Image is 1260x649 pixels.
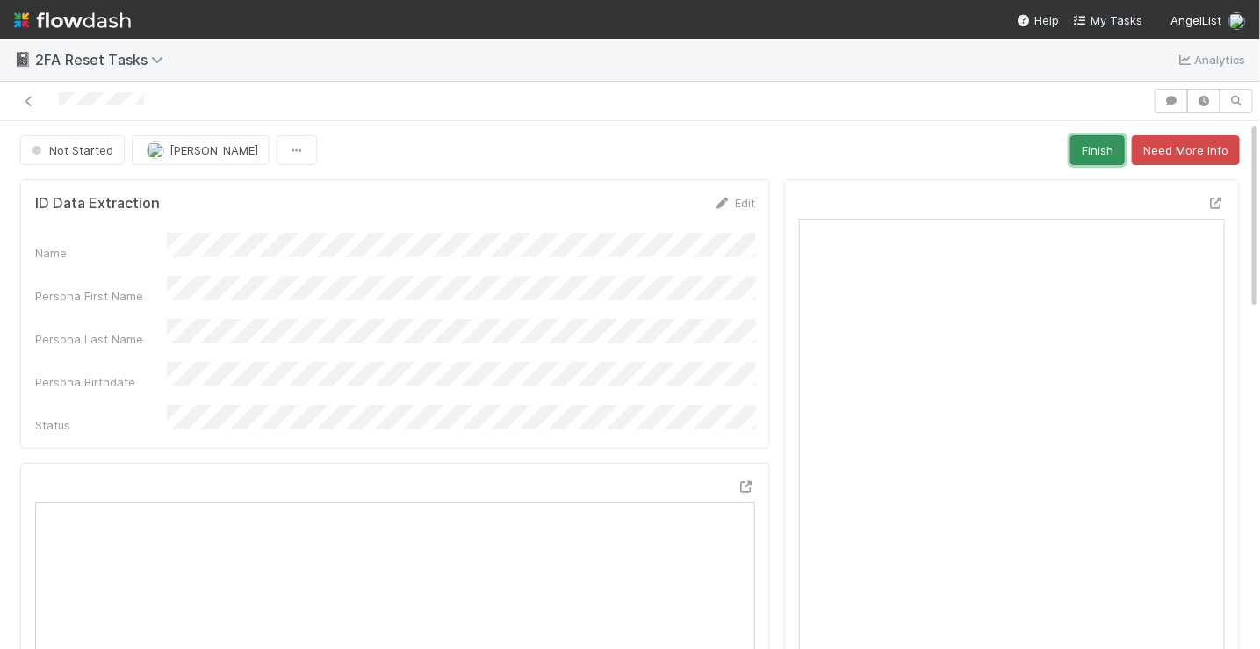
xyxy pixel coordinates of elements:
span: AngelList [1170,13,1221,27]
a: Analytics [1177,49,1246,70]
a: My Tasks [1073,11,1142,29]
div: Help [1017,11,1059,29]
span: Not Started [28,143,113,157]
div: Name [35,244,167,262]
span: 2FA Reset Tasks [35,51,172,69]
h5: ID Data Extraction [35,195,160,213]
button: Finish [1070,135,1125,165]
img: logo-inverted-e16ddd16eac7371096b0.svg [14,5,131,35]
div: Persona Birthdate [35,373,167,391]
img: avatar_5d51780c-77ad-4a9d-a6ed-b88b2c284079.png [147,141,164,159]
div: Persona Last Name [35,330,167,348]
div: Persona First Name [35,287,167,305]
span: 📓 [14,52,32,67]
a: Edit [714,196,755,210]
span: [PERSON_NAME] [169,143,258,157]
button: Need More Info [1132,135,1240,165]
button: Not Started [20,135,125,165]
div: Status [35,416,167,434]
img: avatar_5d51780c-77ad-4a9d-a6ed-b88b2c284079.png [1228,12,1246,30]
span: My Tasks [1073,13,1142,27]
button: [PERSON_NAME] [132,135,270,165]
